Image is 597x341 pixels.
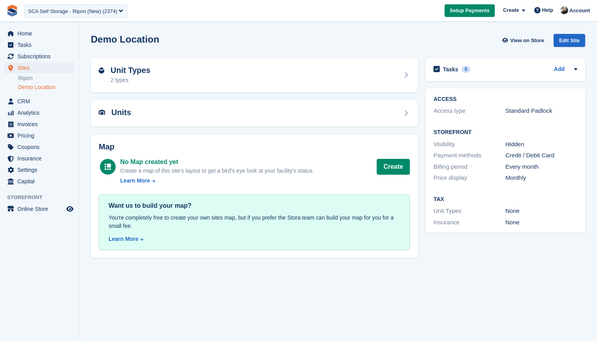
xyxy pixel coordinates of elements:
div: Price display [434,173,505,183]
h2: Tax [434,196,577,203]
span: Subscriptions [17,51,65,62]
div: No Map created yet [120,157,314,167]
a: menu [4,142,75,153]
div: Create a map of this site's layout to get a bird's eye look at your facility's status. [120,167,314,175]
span: Settings [17,164,65,175]
h2: Unit Types [111,66,150,75]
a: Preview store [65,204,75,214]
button: Create [377,159,410,175]
a: menu [4,164,75,175]
a: menu [4,176,75,187]
div: Learn More [120,177,150,185]
div: Monthly [505,173,577,183]
a: View on Store [501,34,547,47]
a: menu [4,203,75,214]
a: Learn More [120,177,314,185]
div: Visibility [434,140,505,149]
div: Billing period [434,162,505,171]
h2: Map [99,142,410,151]
a: Learn More [109,235,400,243]
div: Payment methods [434,151,505,160]
a: menu [4,107,75,118]
span: View on Store [510,37,544,45]
a: Add [554,65,565,74]
a: menu [4,96,75,107]
a: menu [4,62,75,73]
span: Sites [17,62,65,73]
img: Tom Huddleston [560,6,568,14]
div: Standard Padlock [505,106,577,116]
a: Units [91,100,418,127]
img: unit-type-icn-2b2737a686de81e16bb02015468b77c625bbabd49415b5ef34ead5e3b44a266d.svg [99,67,104,74]
span: Help [542,6,553,14]
span: Pricing [17,130,65,141]
a: Setup Payments [445,4,495,17]
a: Demo Location [18,84,75,91]
h2: Demo Location [91,34,159,45]
a: menu [4,130,75,141]
div: Unit Types [434,207,505,216]
span: Home [17,28,65,39]
div: 0 [462,66,471,73]
div: 2 types [111,76,150,84]
div: Learn More [109,235,138,243]
a: Ripon [18,75,75,82]
span: Insurance [17,153,65,164]
h2: ACCESS [434,96,577,102]
a: menu [4,28,75,39]
img: unit-icn-7be61d7bf1b0ce9d3e12c5938cc71ed9869f7b940bace4675aadf7bd6d80202e.svg [99,110,105,115]
a: Unit Types 2 types [91,58,418,93]
div: None [505,207,577,216]
span: Account [569,7,590,15]
div: Edit Site [554,34,585,47]
img: stora-icon-8386f47178a22dfd0bd8f6a31ec36ba5ce8667c1dd55bd0f319d3a0aa187defe.svg [6,5,18,17]
h2: Units [111,108,131,117]
a: menu [4,153,75,164]
a: Edit Site [554,34,585,50]
div: Every month [505,162,577,171]
div: Credit / Debit Card [505,151,577,160]
img: map-icn-white-8b231986280072e83805622d3debb4903e2986e43859118e7b4002611c8ef794.svg [105,164,111,170]
h2: Tasks [443,66,458,73]
span: CRM [17,96,65,107]
a: menu [4,39,75,50]
div: You're completely free to create your own sites map, but if you prefer the Stora team can build y... [109,214,400,230]
div: None [505,218,577,227]
span: Storefront [7,194,79,201]
span: Online Store [17,203,65,214]
div: Want us to build your map? [109,201,400,211]
span: Coupons [17,142,65,153]
span: Setup Payments [450,7,490,15]
span: Capital [17,176,65,187]
a: menu [4,119,75,130]
div: Hidden [505,140,577,149]
div: Access type [434,106,505,116]
span: Tasks [17,39,65,50]
a: menu [4,51,75,62]
div: Insurance [434,218,505,227]
span: Invoices [17,119,65,130]
span: Analytics [17,107,65,118]
span: Create [503,6,519,14]
h2: Storefront [434,129,577,136]
div: SCA Self Storage - Ripon (New) (2374) [28,7,117,15]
